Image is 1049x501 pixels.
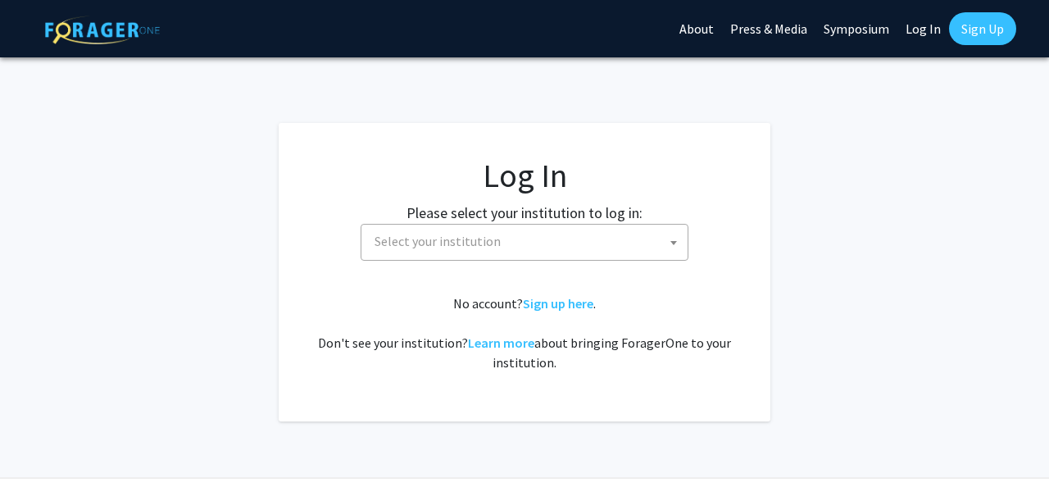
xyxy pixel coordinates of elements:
[949,12,1016,45] a: Sign Up
[12,427,70,489] iframe: Chat
[311,294,738,372] div: No account? . Don't see your institution? about bringing ForagerOne to your institution.
[311,156,738,195] h1: Log In
[368,225,688,258] span: Select your institution
[361,224,688,261] span: Select your institution
[45,16,160,44] img: ForagerOne Logo
[523,295,593,312] a: Sign up here
[406,202,643,224] label: Please select your institution to log in:
[468,335,534,351] a: Learn more about bringing ForagerOne to your institution
[375,233,501,249] span: Select your institution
